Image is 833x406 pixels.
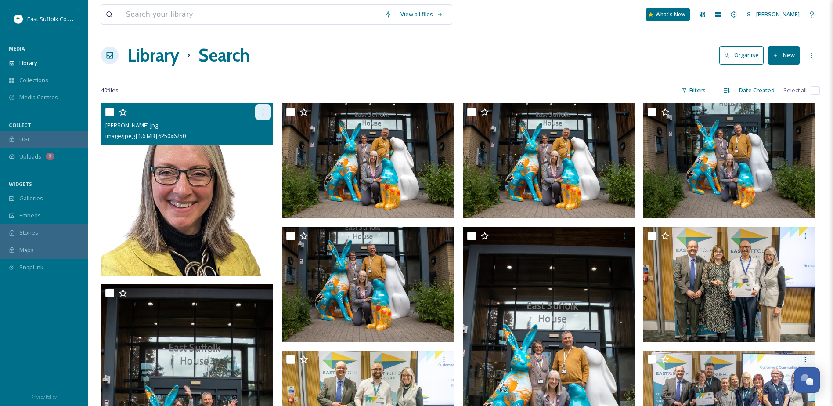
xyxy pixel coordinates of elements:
span: WIDGETS [9,181,32,187]
span: East Suffolk Council [27,14,79,23]
img: IMG_3349.jpg [643,103,815,218]
span: [PERSON_NAME].jpg [105,121,158,129]
span: Maps [19,246,34,254]
span: 40 file s [101,86,119,94]
span: SnapLink [19,263,43,272]
a: [PERSON_NAME] [742,6,804,23]
div: Date Created [735,82,779,99]
img: IMG_3360.jpg [463,103,635,218]
a: Library [127,42,179,69]
a: View all files [396,6,447,23]
span: Uploads [19,152,41,161]
span: COLLECT [9,122,31,128]
div: 9 [46,153,54,160]
span: Embeds [19,211,41,220]
span: UGC [19,135,31,144]
span: Galleries [19,194,43,203]
img: Caroline Topping.jpg [101,103,273,275]
img: Staff_Awards_2024-27_NEOMA Team.jpg [643,227,815,342]
span: Privacy Policy [31,394,57,400]
a: Privacy Policy [31,391,57,402]
span: Stories [19,228,38,237]
span: MEDIA [9,45,25,52]
span: image/jpeg | 1.6 MB | 6250 x 6250 [105,132,186,140]
button: New [768,46,800,64]
button: Open Chat [794,367,820,393]
img: IMG_3360-2.jpg [282,103,454,218]
span: Media Centres [19,93,58,101]
input: Search your library [122,5,380,24]
span: Select all [783,86,807,94]
button: Organise [719,46,764,64]
span: [PERSON_NAME] [756,10,800,18]
img: ESC%20Logo.png [14,14,23,23]
img: IMG_3345.jpg [282,227,454,342]
div: Filters [677,82,710,99]
span: Library [19,59,37,67]
h1: Search [198,42,250,69]
a: What's New [646,8,690,21]
span: Collections [19,76,48,84]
